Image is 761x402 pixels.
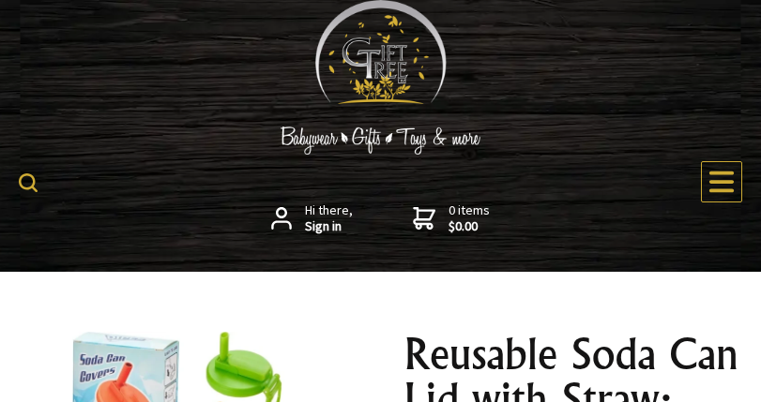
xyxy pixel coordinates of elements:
[19,173,38,192] img: product search
[305,202,353,235] span: Hi there,
[305,218,353,235] strong: Sign in
[413,202,490,235] a: 0 items$0.00
[449,218,490,235] strong: $0.00
[449,201,490,235] span: 0 items
[271,202,353,235] a: Hi there,Sign in
[240,127,522,155] img: Babywear - Gifts - Toys & more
